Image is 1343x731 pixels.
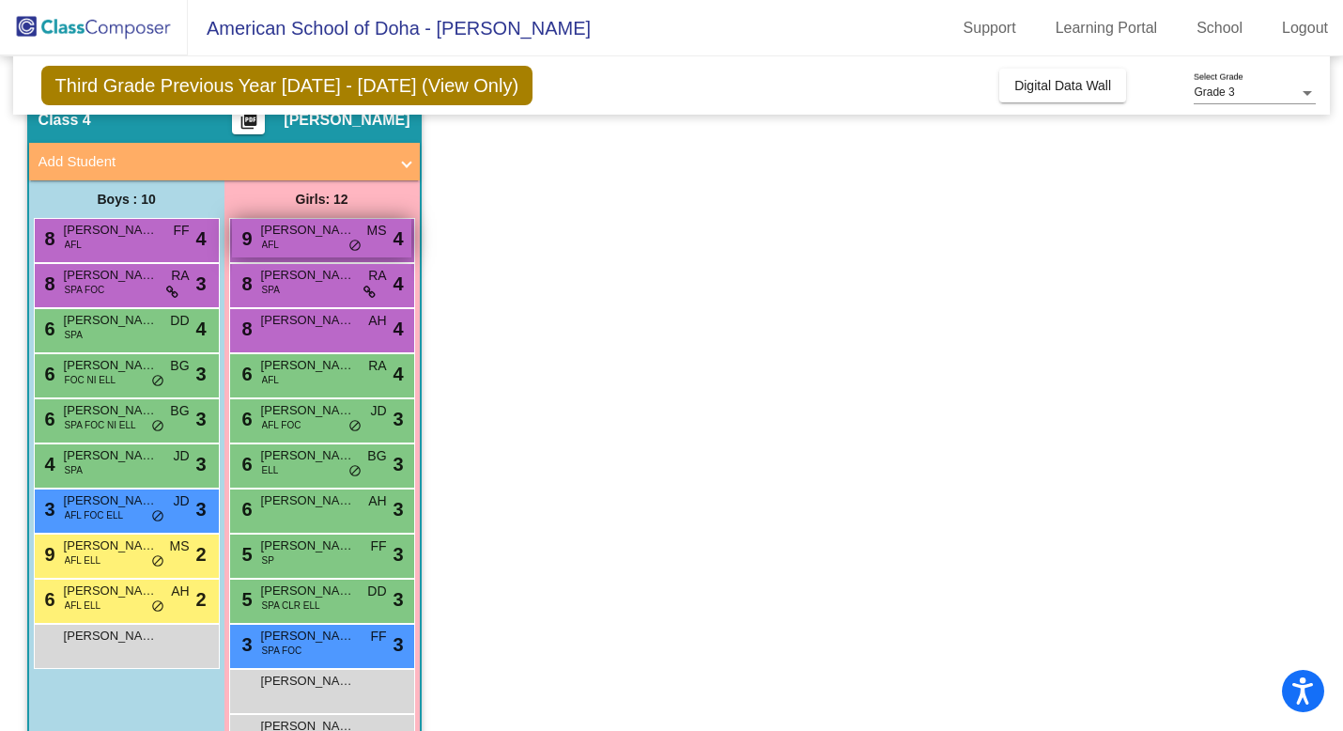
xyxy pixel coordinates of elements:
span: 6 [40,589,55,610]
span: American School of Doha - [PERSON_NAME] [188,13,591,43]
span: 6 [238,364,253,384]
span: [PERSON_NAME] [64,266,158,285]
span: 3 [393,630,403,659]
span: BG [170,356,189,376]
span: FOC NI ELL [65,373,116,387]
span: 6 [238,409,253,429]
span: MS [170,537,190,556]
span: Grade 3 [1194,86,1234,99]
span: 6 [40,364,55,384]
span: AFL FOC ELL [65,508,123,522]
mat-icon: picture_as_pdf [238,112,260,138]
span: [PERSON_NAME] (Maddie) [PERSON_NAME] [261,221,355,240]
span: 4 [393,315,403,343]
span: RA [368,356,386,376]
span: [PERSON_NAME] [261,356,355,375]
span: SPA [65,463,83,477]
span: BG [367,446,386,466]
span: [PERSON_NAME] [64,221,158,240]
span: 5 [238,544,253,565]
span: 3 [238,634,253,655]
span: 4 [393,360,403,388]
span: [PERSON_NAME] [64,446,158,465]
span: 3 [393,495,403,523]
span: [PERSON_NAME] [64,582,158,600]
button: Digital Data Wall [999,69,1126,102]
span: AH [171,582,189,601]
span: [PERSON_NAME] [64,537,158,555]
span: [PERSON_NAME] [64,401,158,420]
span: 5 [238,589,253,610]
span: 3 [195,405,206,433]
mat-expansion-panel-header: Add Student [29,143,420,180]
span: FF [370,627,386,646]
span: do_not_disturb_alt [151,419,164,434]
a: School [1181,13,1258,43]
span: JD [370,401,386,421]
span: AFL [65,238,82,252]
span: AFL ELL [65,599,101,613]
span: 9 [40,544,55,565]
span: do_not_disturb_alt [348,239,362,254]
span: 4 [40,454,55,474]
span: do_not_disturb_alt [151,374,164,389]
span: 2 [195,585,206,614]
span: AFL FOC [262,418,301,432]
span: Class 4 [39,111,91,130]
span: 6 [238,454,253,474]
span: [PERSON_NAME] [261,672,355,691]
span: JD [173,446,189,466]
button: Print Students Details [232,106,265,134]
span: [PERSON_NAME] [64,627,158,645]
span: SPA FOC [65,283,105,297]
span: [PERSON_NAME] [261,537,355,555]
span: 4 [393,225,403,253]
div: Boys : 10 [29,180,224,218]
span: FF [173,221,189,241]
span: 4 [195,225,206,253]
span: [PERSON_NAME] [261,401,355,420]
span: [PERSON_NAME] [284,111,409,130]
span: Digital Data Wall [1014,78,1111,93]
span: [PERSON_NAME] [261,491,355,510]
span: 6 [238,499,253,520]
span: SPA [65,328,83,342]
span: [PERSON_NAME] [64,356,158,375]
span: 3 [195,270,206,298]
mat-panel-title: Add Student [39,151,388,173]
span: do_not_disturb_alt [348,464,362,479]
span: 2 [195,540,206,568]
span: 8 [238,319,253,339]
span: SP [262,553,274,568]
span: SPA [262,283,280,297]
span: SPA FOC [262,644,302,658]
span: 3 [393,450,403,478]
span: AFL [262,373,279,387]
span: DD [367,582,386,601]
span: [PERSON_NAME] [261,582,355,600]
span: [PERSON_NAME] [261,627,355,645]
span: DD [170,311,189,331]
span: ELL [262,463,279,477]
span: 3 [40,499,55,520]
span: 8 [40,273,55,294]
span: 3 [195,495,206,523]
span: 4 [393,270,403,298]
span: [PERSON_NAME] [261,446,355,465]
span: AH [368,311,386,331]
span: FF [370,537,386,556]
span: AFL [262,238,279,252]
span: 8 [40,228,55,249]
a: Support [949,13,1031,43]
span: BG [170,401,189,421]
span: Third Grade Previous Year [DATE] - [DATE] (View Only) [41,66,533,105]
span: 9 [238,228,253,249]
span: RA [368,266,386,286]
span: [PERSON_NAME] [261,266,355,285]
span: 8 [238,273,253,294]
span: 6 [40,409,55,429]
div: Girls: 12 [224,180,420,218]
span: SPA FOC NI ELL [65,418,136,432]
span: MS [367,221,387,241]
span: [PERSON_NAME] [64,311,158,330]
